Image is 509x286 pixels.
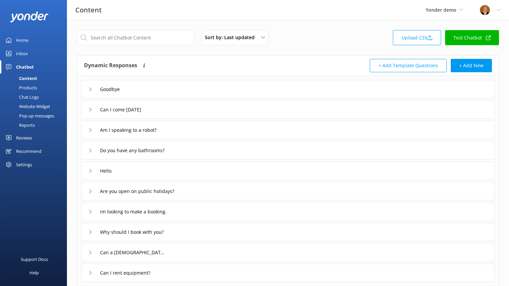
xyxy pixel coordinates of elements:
[4,83,37,92] div: Products
[16,145,41,158] div: Recommend
[16,131,32,145] div: Reviews
[84,59,137,72] h4: Dynamic Responses
[16,47,28,60] div: Inbox
[451,59,492,72] button: + Add New
[4,102,67,111] a: Website Widget
[480,5,490,15] img: 1-1617059290.jpg
[4,74,67,83] a: Content
[205,34,259,41] span: Sort by: Last updated
[4,102,50,111] div: Website Widget
[21,253,48,266] div: Support Docs
[4,111,67,120] a: Pop-up messages
[10,11,49,22] img: yonder-white-logo.png
[426,7,456,13] span: Yonder demo
[4,92,39,102] div: Chat Logs
[4,92,67,102] a: Chat Logs
[445,30,499,45] a: Test Chatbot
[370,59,447,72] button: + Add Template Questions
[4,83,67,92] a: Products
[16,158,32,171] div: Settings
[77,30,194,45] input: Search all Chatbot Content
[4,120,67,130] a: Reports
[16,60,34,74] div: Chatbot
[4,111,54,120] div: Pop-up messages
[393,30,441,45] a: Upload CSV
[4,74,37,83] div: Content
[29,266,39,279] div: Help
[4,120,35,130] div: Reports
[75,5,102,15] h3: Content
[16,33,28,47] div: Home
